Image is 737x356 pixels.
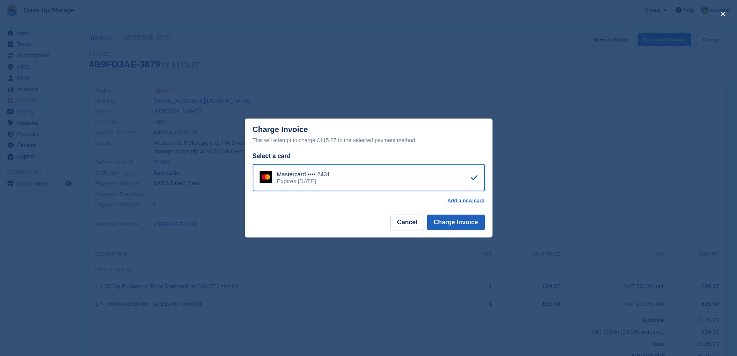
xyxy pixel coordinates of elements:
[390,215,424,230] button: Cancel
[277,171,330,178] div: Mastercard •••• 2431
[447,198,484,204] a: Add a new card
[253,151,485,161] div: Select a card
[260,171,272,183] img: Mastercard Logo
[717,8,729,20] button: close
[253,125,485,145] div: Charge Invoice
[277,178,330,185] div: Expires [DATE]
[427,215,485,230] button: Charge Invoice
[253,136,485,145] div: This will attempt to charge £115.27 to the selected payment method.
